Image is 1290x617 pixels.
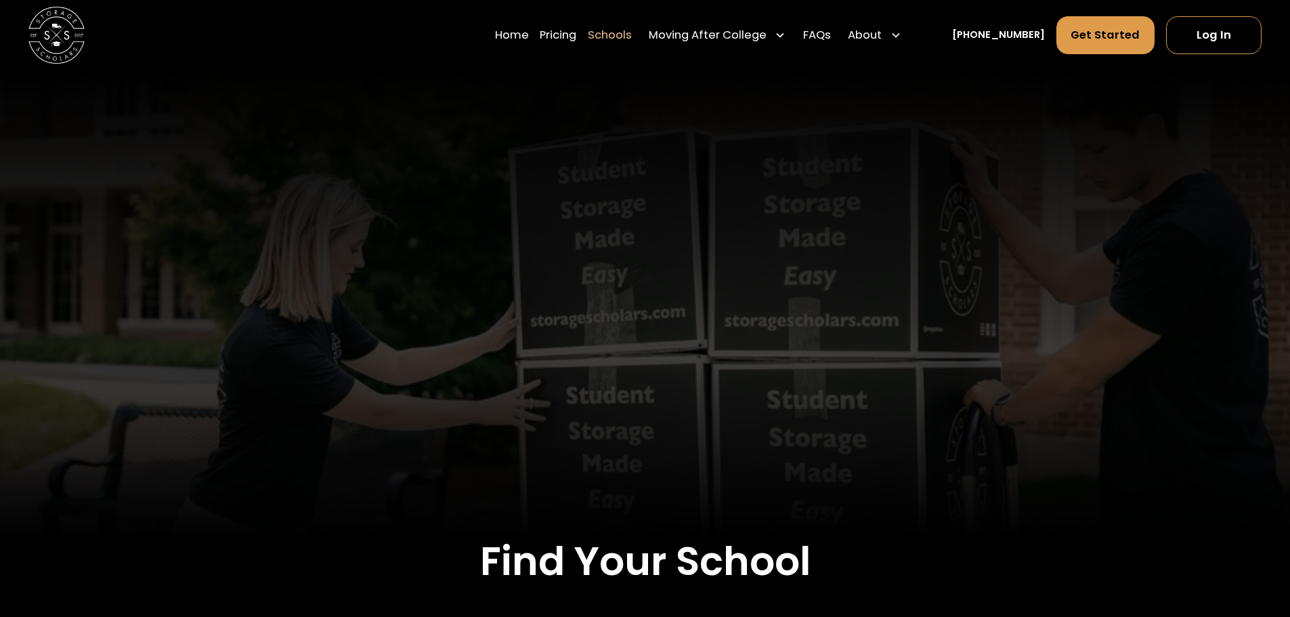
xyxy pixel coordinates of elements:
[848,27,882,44] div: About
[137,538,1152,585] h2: Find Your School
[1166,16,1262,54] a: Log In
[540,16,576,55] a: Pricing
[495,16,529,55] a: Home
[952,28,1045,43] a: [PHONE_NUMBER]
[803,16,831,55] a: FAQs
[649,27,767,44] div: Moving After College
[588,16,632,55] a: Schools
[28,7,85,63] img: Storage Scholars main logo
[1056,16,1155,54] a: Get Started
